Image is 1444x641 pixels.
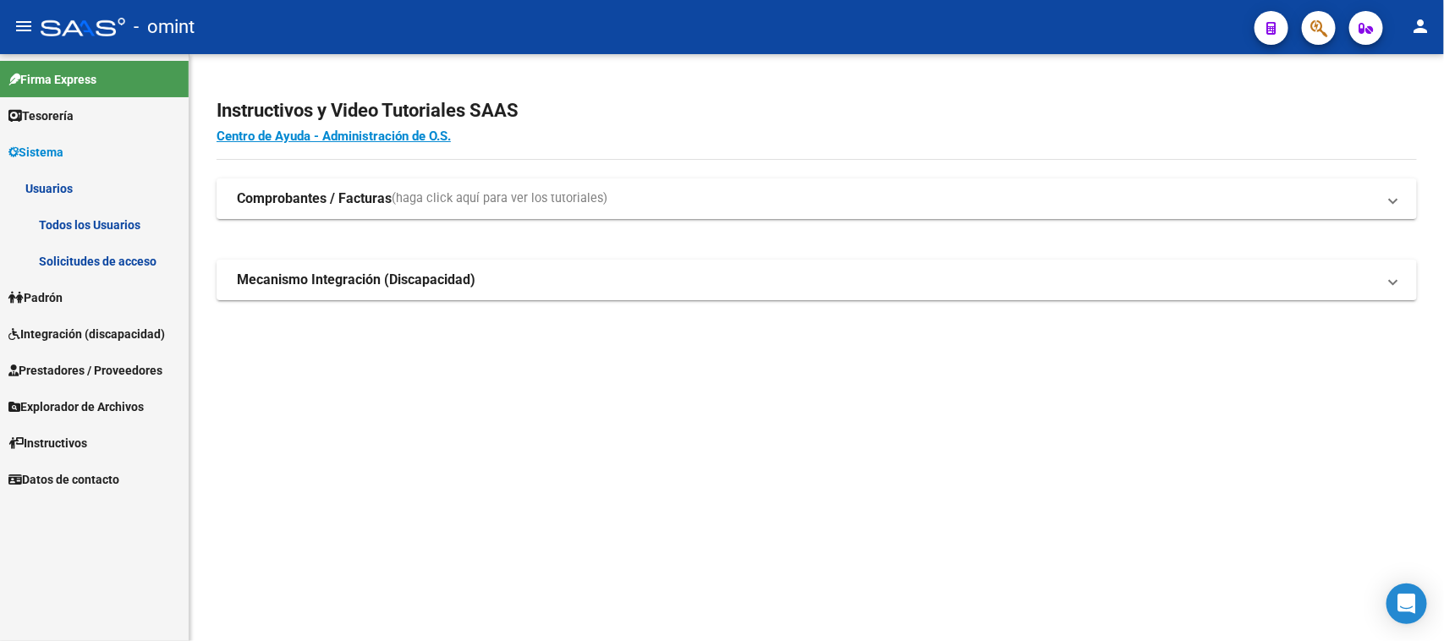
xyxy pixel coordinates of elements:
[8,107,74,125] span: Tesorería
[1410,16,1430,36] mat-icon: person
[217,95,1417,127] h2: Instructivos y Video Tutoriales SAAS
[217,260,1417,300] mat-expansion-panel-header: Mecanismo Integración (Discapacidad)
[237,271,475,289] strong: Mecanismo Integración (Discapacidad)
[8,361,162,380] span: Prestadores / Proveedores
[134,8,195,46] span: - omint
[8,470,119,489] span: Datos de contacto
[217,178,1417,219] mat-expansion-panel-header: Comprobantes / Facturas(haga click aquí para ver los tutoriales)
[392,189,607,208] span: (haga click aquí para ver los tutoriales)
[8,325,165,343] span: Integración (discapacidad)
[1386,583,1427,624] div: Open Intercom Messenger
[8,70,96,89] span: Firma Express
[8,434,87,452] span: Instructivos
[8,143,63,162] span: Sistema
[8,397,144,416] span: Explorador de Archivos
[237,189,392,208] strong: Comprobantes / Facturas
[8,288,63,307] span: Padrón
[14,16,34,36] mat-icon: menu
[217,129,451,144] a: Centro de Ayuda - Administración de O.S.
